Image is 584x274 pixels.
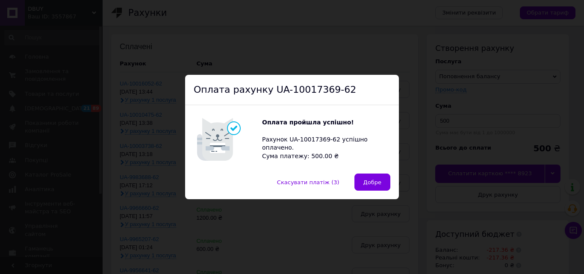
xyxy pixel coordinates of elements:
button: Скасувати платіж (3) [268,174,348,191]
div: Оплата рахунку UA-10017369-62 [185,75,399,106]
b: Оплата пройшла успішно! [262,119,354,126]
img: Котик говорить Оплата пройшла успішно! [194,114,262,165]
button: Добре [354,174,390,191]
div: Рахунок UA-10017369-62 успішно оплачено. Сума платежу: 500.00 ₴ [262,118,390,160]
span: Скасувати платіж (3) [277,179,339,186]
span: Добре [363,179,381,186]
